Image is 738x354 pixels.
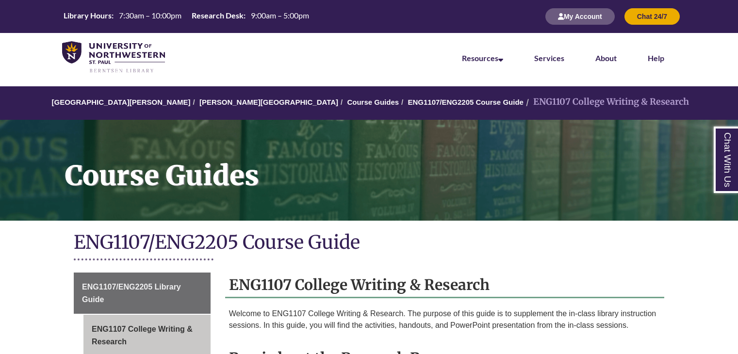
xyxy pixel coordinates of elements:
a: Hours Today [60,10,313,23]
p: Welcome to ENG1107 College Writing & Research. The purpose of this guide is to supplement the in-... [229,308,660,331]
a: Chat 24/7 [624,12,680,20]
a: [PERSON_NAME][GEOGRAPHIC_DATA] [199,98,338,106]
img: UNWSP Library Logo [62,41,165,74]
a: Resources [462,53,503,63]
a: [GEOGRAPHIC_DATA][PERSON_NAME] [51,98,190,106]
table: Hours Today [60,10,313,22]
span: ENG1107/ENG2205 Library Guide [82,283,181,304]
span: 7:30am – 10:00pm [119,11,181,20]
a: My Account [545,12,615,20]
h1: ENG1107/ENG2205 Course Guide [74,230,664,256]
a: About [595,53,617,63]
button: My Account [545,8,615,25]
a: Services [534,53,564,63]
span: 9:00am – 5:00pm [251,11,309,20]
th: Research Desk: [188,10,247,21]
li: ENG1107 College Writing & Research [524,95,689,109]
a: Course Guides [347,98,399,106]
th: Library Hours: [60,10,115,21]
button: Chat 24/7 [624,8,680,25]
a: ENG1107/ENG2205 Course Guide [408,98,523,106]
h1: Course Guides [54,120,738,208]
a: Help [648,53,664,63]
h2: ENG1107 College Writing & Research [225,273,664,298]
a: ENG1107/ENG2205 Library Guide [74,273,211,314]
